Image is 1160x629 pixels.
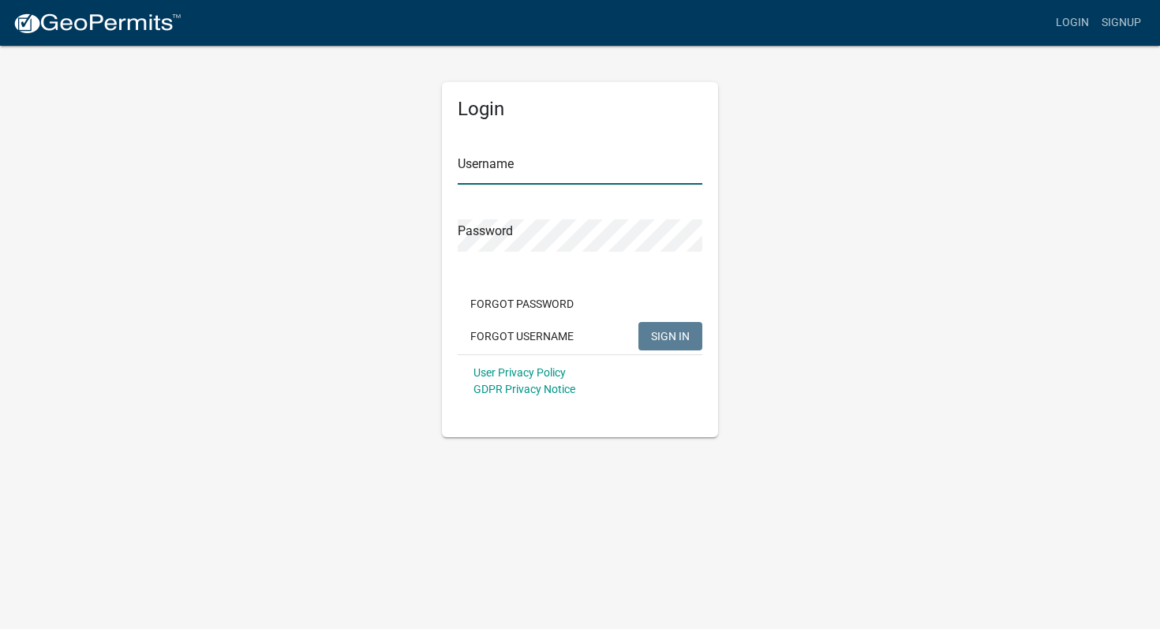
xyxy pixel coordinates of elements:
a: GDPR Privacy Notice [473,383,575,395]
a: Signup [1095,8,1147,38]
a: User Privacy Policy [473,366,566,379]
button: Forgot Password [458,290,586,318]
button: SIGN IN [638,322,702,350]
a: Login [1050,8,1095,38]
h5: Login [458,98,702,121]
button: Forgot Username [458,322,586,350]
span: SIGN IN [651,329,690,342]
